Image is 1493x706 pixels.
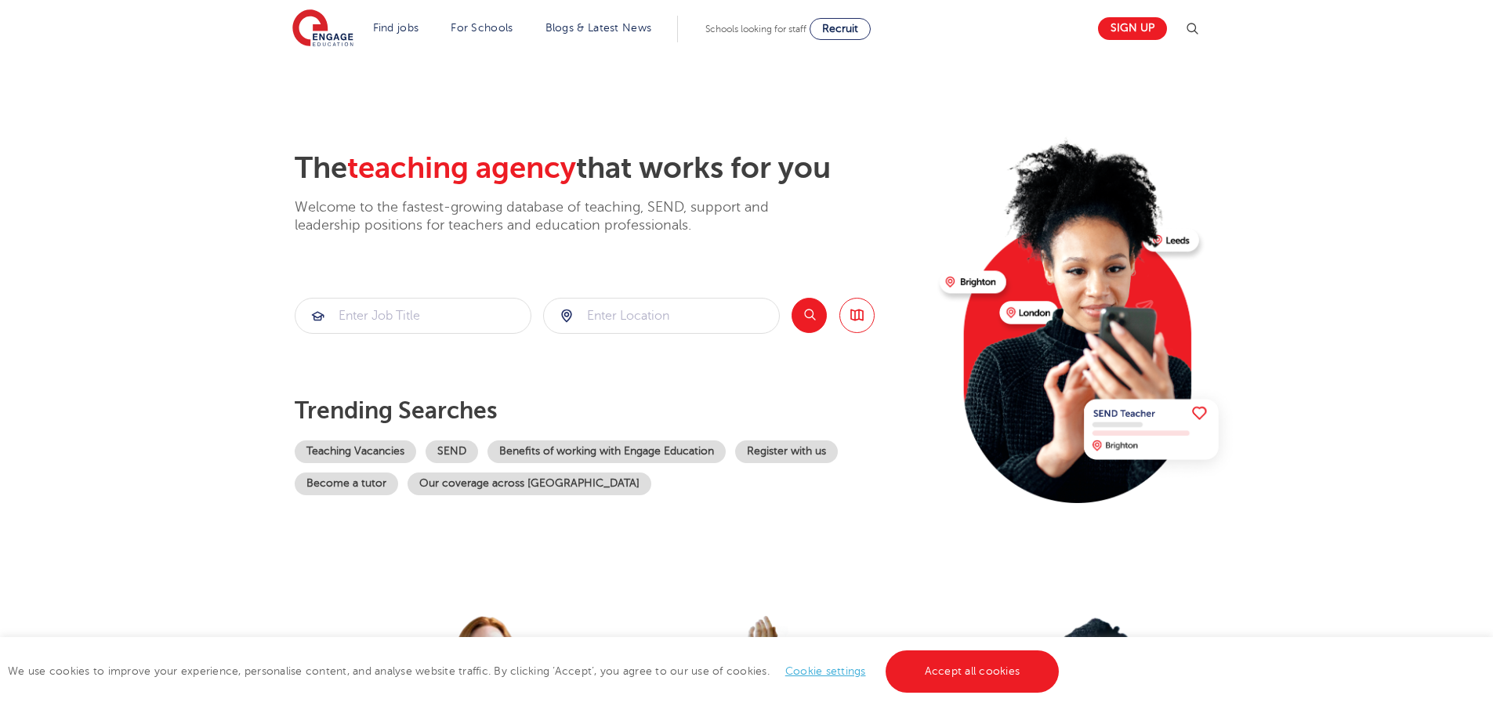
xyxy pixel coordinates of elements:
[451,22,513,34] a: For Schools
[544,299,779,333] input: Submit
[792,298,827,333] button: Search
[426,440,478,463] a: SEND
[545,22,652,34] a: Blogs & Latest News
[295,440,416,463] a: Teaching Vacancies
[295,299,531,333] input: Submit
[295,472,398,495] a: Become a tutor
[705,24,806,34] span: Schools looking for staff
[295,396,927,425] p: Trending searches
[292,9,353,49] img: Engage Education
[785,665,866,677] a: Cookie settings
[408,472,651,495] a: Our coverage across [GEOGRAPHIC_DATA]
[886,650,1060,693] a: Accept all cookies
[543,298,780,334] div: Submit
[295,298,531,334] div: Submit
[487,440,726,463] a: Benefits of working with Engage Education
[822,23,858,34] span: Recruit
[347,151,576,185] span: teaching agency
[810,18,871,40] a: Recruit
[295,198,812,235] p: Welcome to the fastest-growing database of teaching, SEND, support and leadership positions for t...
[735,440,838,463] a: Register with us
[295,150,927,186] h2: The that works for you
[8,665,1063,677] span: We use cookies to improve your experience, personalise content, and analyse website traffic. By c...
[1098,17,1167,40] a: Sign up
[373,22,419,34] a: Find jobs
